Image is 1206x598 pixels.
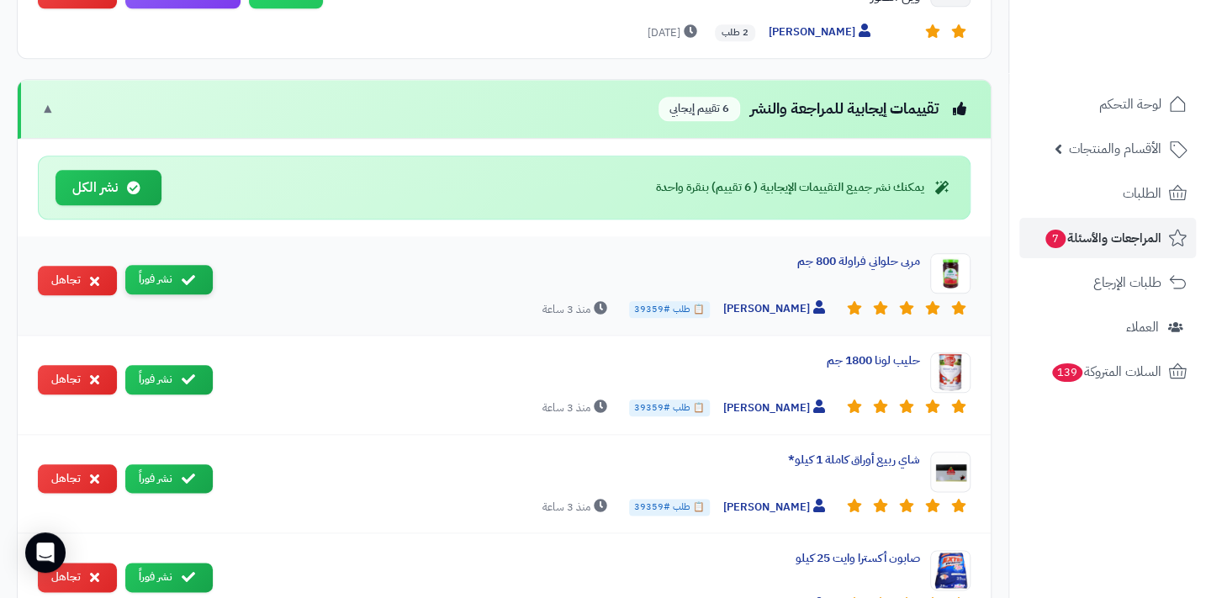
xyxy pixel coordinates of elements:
span: المراجعات والأسئلة [1044,226,1161,250]
img: Product [930,253,971,294]
span: 6 تقييم إيجابي [659,97,740,121]
span: منذ 3 ساعة [542,400,611,416]
button: نشر الكل [56,170,161,206]
span: الأقسام والمنتجات [1069,137,1161,161]
span: 139 [1050,363,1083,383]
span: [PERSON_NAME] [723,499,829,516]
a: لوحة التحكم [1019,84,1196,124]
img: logo-2.png [1092,24,1190,59]
span: لوحة التحكم [1099,93,1161,116]
span: 📋 طلب #39359 [629,499,710,516]
span: 📋 طلب #39359 [629,301,710,318]
button: نشر فوراً [125,563,213,592]
img: Product [930,352,971,393]
div: صابون أكسترا وايت 25 كيلو [226,550,920,567]
span: 📋 طلب #39359 [629,400,710,416]
div: تقييمات إيجابية للمراجعة والنشر [659,97,971,121]
div: مربى حلواني فراولة 800 جم [226,253,920,270]
span: ▼ [41,99,55,119]
span: [PERSON_NAME] [723,300,829,318]
button: نشر فوراً [125,265,213,294]
button: تجاهل [38,563,117,592]
a: طلبات الإرجاع [1019,262,1196,303]
div: Open Intercom Messenger [25,532,66,573]
div: شاي ربيع أوراق كاملة 1 كيلو* [226,452,920,468]
a: العملاء [1019,307,1196,347]
div: حليب لونا 1800 جم [226,352,920,369]
button: تجاهل [38,266,117,295]
img: Product [930,452,971,492]
span: الطلبات [1123,182,1161,205]
span: منذ 3 ساعة [542,301,611,318]
a: المراجعات والأسئلة7 [1019,218,1196,258]
span: [DATE] [648,24,701,41]
button: تجاهل [38,464,117,494]
span: 2 طلب [715,24,755,41]
span: [PERSON_NAME] [769,24,875,41]
button: نشر فوراً [125,464,213,494]
img: Product [930,550,971,590]
span: طلبات الإرجاع [1093,271,1161,294]
a: الطلبات [1019,173,1196,214]
span: السلات المتروكة [1050,360,1161,384]
a: السلات المتروكة139 [1019,352,1196,392]
button: تجاهل [38,365,117,394]
span: 7 [1045,229,1066,249]
span: [PERSON_NAME] [723,400,829,417]
span: منذ 3 ساعة [542,499,611,516]
button: نشر فوراً [125,365,213,394]
div: يمكنك نشر جميع التقييمات الإيجابية ( 6 تقييم) بنقرة واحدة [656,179,953,196]
span: العملاء [1126,315,1159,339]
